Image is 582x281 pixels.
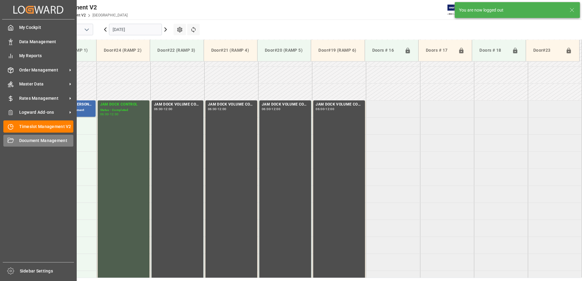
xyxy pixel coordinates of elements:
button: open menu [82,25,91,34]
div: 06:00 [316,108,324,110]
a: My Cockpit [3,22,73,33]
div: Status - Completed [100,108,147,113]
span: Master Data [19,81,67,87]
div: JAM DOCK VOLUME CONTROL [316,102,363,108]
div: Door#19 (RAMP 6) [316,45,359,56]
div: - [217,108,218,110]
div: - [163,108,164,110]
div: Door#23 [531,45,563,56]
div: Door#20 (RAMP 5) [262,45,306,56]
span: Timeslot Management V2 [19,123,74,130]
a: My Reports [3,50,73,62]
div: JAM DOCK VOLUME CONTROL [262,102,309,108]
div: Door#24 (RAMP 2) [101,45,145,56]
div: 06:00 [100,113,109,116]
div: 06:00 [154,108,163,110]
div: - [324,108,325,110]
div: 06:00 [262,108,271,110]
div: Doors # 18 [477,45,509,56]
input: DD.MM.YYYY [109,24,162,35]
div: Door#22 (RAMP 3) [155,45,198,56]
div: Doors # 16 [370,45,402,56]
div: 12:00 [110,113,119,116]
div: - [271,108,272,110]
span: Sidebar Settings [20,268,74,274]
a: Document Management [3,135,73,147]
div: 06:00 [208,108,217,110]
span: Logward Add-ons [19,109,67,116]
div: JAM DOCK VOLUME CONTROL [154,102,201,108]
div: Timeslot Management V2 [26,3,128,12]
div: JAM DOCK VOLUME CONTROL [208,102,255,108]
div: Door#21 (RAMP 4) [209,45,252,56]
div: Doors # 17 [423,45,456,56]
span: Document Management [19,137,74,144]
span: My Reports [19,53,74,59]
img: Exertis%20JAM%20-%20Email%20Logo.jpg_1722504956.jpg [447,5,468,15]
div: JAM DOCK CONTROL [100,102,147,108]
span: My Cockpit [19,24,74,31]
div: 12:00 [325,108,334,110]
div: - [109,113,110,116]
a: Data Management [3,36,73,47]
span: Rates Management [19,95,67,102]
a: Timeslot Management V2 [3,120,73,132]
div: 12:00 [164,108,173,110]
span: Data Management [19,39,74,45]
div: You are now logged out [459,7,564,13]
span: Order Management [19,67,67,73]
div: 12:00 [218,108,226,110]
div: 12:00 [272,108,280,110]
